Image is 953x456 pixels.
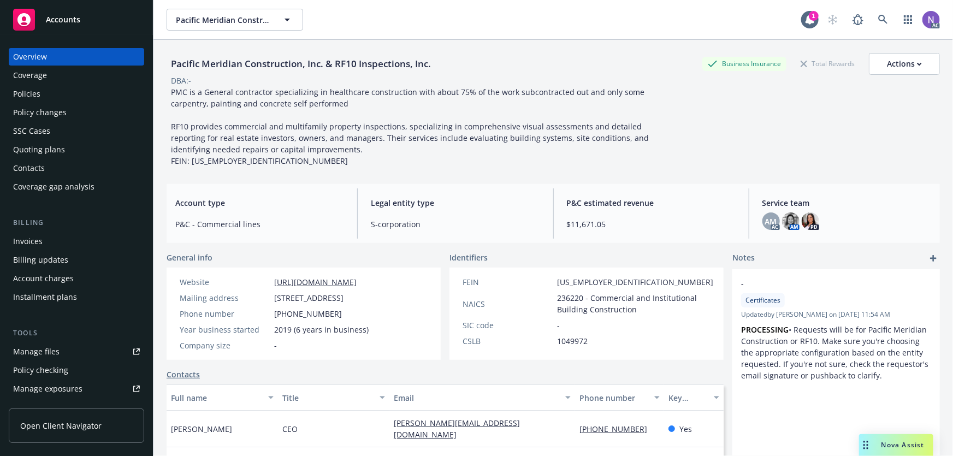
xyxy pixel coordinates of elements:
[180,340,270,351] div: Company size
[175,197,344,209] span: Account type
[9,159,144,177] a: Contacts
[274,277,357,287] a: [URL][DOMAIN_NAME]
[679,423,692,435] span: Yes
[859,434,873,456] div: Drag to move
[171,392,262,404] div: Full name
[274,308,342,319] span: [PHONE_NUMBER]
[13,178,94,196] div: Coverage gap analysis
[13,343,60,360] div: Manage files
[167,384,278,411] button: Full name
[897,9,919,31] a: Switch app
[745,295,780,305] span: Certificates
[171,75,191,86] div: DBA: -
[557,319,560,331] span: -
[741,324,931,381] p: • Requests will be for Pacific Meridian Construction or RF10. Make sure you're choosing the appro...
[371,218,540,230] span: S-corporation
[762,197,931,209] span: Service team
[371,197,540,209] span: Legal entity type
[394,418,520,440] a: [PERSON_NAME][EMAIL_ADDRESS][DOMAIN_NAME]
[167,252,212,263] span: General info
[167,369,200,380] a: Contacts
[463,276,553,288] div: FEIN
[9,85,144,103] a: Policies
[9,328,144,339] div: Tools
[732,269,940,390] div: -CertificatesUpdatedby [PERSON_NAME] on [DATE] 11:54 AMPROCESSING• Requests will be for Pacific M...
[180,292,270,304] div: Mailing address
[13,251,68,269] div: Billing updates
[927,252,940,265] a: add
[282,423,298,435] span: CEO
[9,122,144,140] a: SSC Cases
[13,104,67,121] div: Policy changes
[887,54,922,74] div: Actions
[782,212,800,230] img: photo
[282,392,373,404] div: Title
[567,197,736,209] span: P&C estimated revenue
[171,87,651,166] span: PMC is a General contractor specializing in healthcare construction with about 75% of the work su...
[274,292,344,304] span: [STREET_ADDRESS]
[463,335,553,347] div: CSLB
[881,440,925,449] span: Nova Assist
[9,380,144,398] a: Manage exposures
[741,278,903,289] span: -
[765,216,777,227] span: AM
[13,67,47,84] div: Coverage
[741,324,789,335] strong: PROCESSING
[664,384,724,411] button: Key contact
[167,57,435,71] div: Pacific Meridian Construction, Inc. & RF10 Inspections, Inc.
[741,310,931,319] span: Updated by [PERSON_NAME] on [DATE] 11:54 AM
[463,319,553,331] div: SIC code
[847,9,869,31] a: Report a Bug
[389,384,575,411] button: Email
[46,15,80,24] span: Accounts
[9,288,144,306] a: Installment plans
[579,424,656,434] a: [PHONE_NUMBER]
[13,85,40,103] div: Policies
[802,212,819,230] img: photo
[180,276,270,288] div: Website
[167,9,303,31] button: Pacific Meridian Construction, Inc. & RF10 Inspections, Inc.
[278,384,389,411] button: Title
[859,434,933,456] button: Nova Assist
[13,362,68,379] div: Policy checking
[274,340,277,351] span: -
[9,67,144,84] a: Coverage
[13,141,65,158] div: Quoting plans
[13,233,43,250] div: Invoices
[13,270,74,287] div: Account charges
[567,218,736,230] span: $11,671.05
[9,233,144,250] a: Invoices
[795,57,860,70] div: Total Rewards
[9,270,144,287] a: Account charges
[9,48,144,66] a: Overview
[579,392,648,404] div: Phone number
[9,178,144,196] a: Coverage gap analysis
[171,423,232,435] span: [PERSON_NAME]
[9,217,144,228] div: Billing
[557,292,713,315] span: 236220 - Commercial and Institutional Building Construction
[180,308,270,319] div: Phone number
[9,141,144,158] a: Quoting plans
[9,399,144,416] a: Manage certificates
[732,252,755,265] span: Notes
[557,335,588,347] span: 1049972
[809,11,819,21] div: 1
[9,104,144,121] a: Policy changes
[872,9,894,31] a: Search
[13,288,77,306] div: Installment plans
[175,218,344,230] span: P&C - Commercial lines
[13,48,47,66] div: Overview
[557,276,713,288] span: [US_EMPLOYER_IDENTIFICATION_NUMBER]
[922,11,940,28] img: photo
[449,252,488,263] span: Identifiers
[822,9,844,31] a: Start snowing
[176,14,270,26] span: Pacific Meridian Construction, Inc. & RF10 Inspections, Inc.
[9,362,144,379] a: Policy checking
[463,298,553,310] div: NAICS
[180,324,270,335] div: Year business started
[9,343,144,360] a: Manage files
[869,53,940,75] button: Actions
[9,4,144,35] a: Accounts
[575,384,664,411] button: Phone number
[13,399,85,416] div: Manage certificates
